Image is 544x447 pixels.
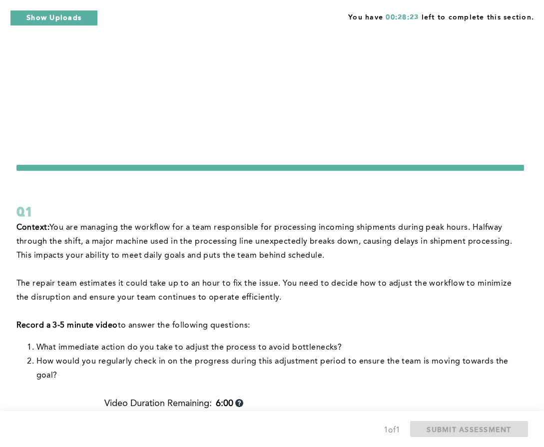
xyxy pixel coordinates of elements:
strong: Context: [16,224,50,232]
span: How would you regularly check in on the progress during this adjustment period to ensure the team... [36,358,511,380]
span: You have left to complete this section. [348,10,534,22]
button: SUBMIT ASSESSMENT [410,421,528,437]
p: to answer the following questions: [16,319,524,333]
strong: Record a 3-5 minute video [16,322,118,330]
span: SUBMIT ASSESSMENT [427,425,511,434]
div: Video Duration Remaining: [104,399,243,409]
span: The repair team estimates it could take up to an hour to fix the issue. You need to decide how to... [16,280,514,302]
span: You are managing the workflow for a team responsible for processing incoming shipments during pea... [16,224,515,260]
b: 6:00 [216,399,233,409]
span: What immediate action do you take to adjust the process to avoid bottlenecks? [36,344,342,352]
div: Q1 [16,203,524,221]
span: 00:28:23 [386,14,419,21]
div: 1 of 1 [384,424,400,438]
button: Show Uploads [10,10,98,26]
